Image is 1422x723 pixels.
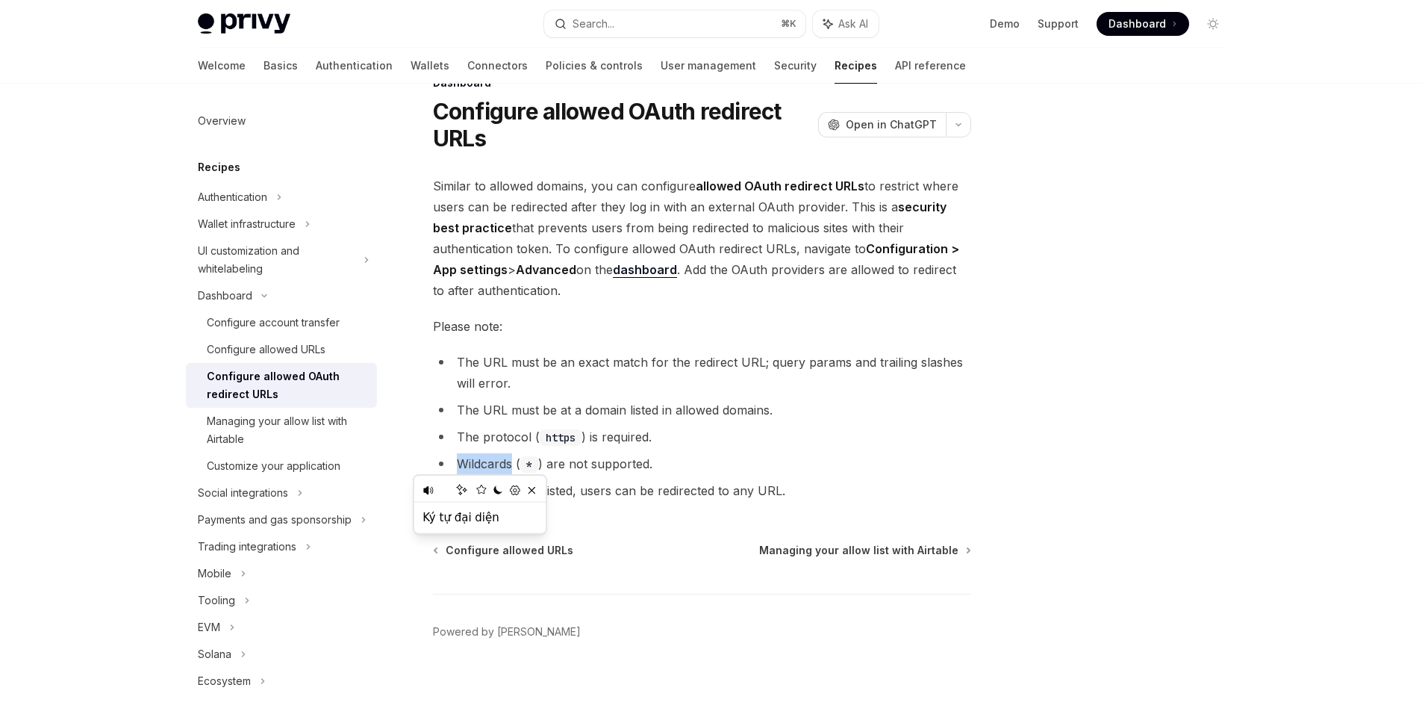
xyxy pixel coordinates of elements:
[186,408,377,453] a: Managing your allow list with Airtable
[433,400,971,421] li: The URL must be at a domain listed in allowed domains.
[186,336,377,363] a: Configure allowed URLs
[546,48,643,84] a: Policies & controls
[433,316,971,337] span: Please note:
[316,48,393,84] a: Authentication
[835,48,877,84] a: Recipes
[661,48,756,84] a: User management
[198,672,251,690] div: Ecosystem
[198,242,355,278] div: UI customization and whitelabeling
[186,363,377,408] a: Configure allowed OAuth redirect URLs
[446,544,573,556] font: Configure allowed URLs
[613,262,677,278] a: dashboard
[433,624,581,639] a: Powered by [PERSON_NAME]
[207,412,368,448] div: Managing your allow list with Airtable
[263,48,298,84] a: Basics
[186,108,377,134] a: Overview
[207,367,368,403] div: Configure allowed OAuth redirect URLs
[433,453,971,474] li: Wildcards ( ) are not supported.
[207,457,340,475] div: Customize your application
[186,453,377,480] a: Customize your application
[990,16,1020,31] a: Demo
[846,117,937,132] span: Open in ChatGPT
[516,262,576,277] strong: Advanced
[198,48,246,84] a: Welcome
[433,176,971,301] span: Similar to allowed domains, you can configure to restrict where users can be redirected after the...
[433,199,947,235] strong: security best practice
[198,112,246,130] div: Overview
[759,543,970,558] a: Managing your allow list with Airtable
[895,48,966,84] a: API reference
[1108,16,1166,31] span: Dashboard
[759,544,958,556] font: Managing your allow list with Airtable
[434,543,573,558] a: Configure allowed URLs
[198,161,240,173] font: Recipes
[186,309,377,336] a: Configure account transfer
[198,13,290,34] img: light logo
[198,618,220,636] div: EVM
[198,511,352,529] div: Payments and gas sponsorship
[1038,16,1079,31] a: Support
[198,215,296,233] div: Wallet infrastructure
[433,98,782,152] font: Configure allowed OAuth redirect URLs
[198,190,267,203] font: Authentication
[838,17,868,30] font: Ask AI
[198,484,288,502] div: Social integrations
[207,314,340,332] div: Configure account transfer
[467,48,528,84] a: Connectors
[198,645,231,663] div: Solana
[540,429,581,446] code: https
[813,10,879,37] button: Ask AI
[781,18,796,30] span: ⌘ K
[544,10,805,37] button: Search...⌘K
[696,179,864,193] strong: allowed OAuth redirect URLs
[774,48,817,84] a: Security
[433,352,971,394] li: The URL must be an exact match for the redirect URL; query params and trailing slashes will error.
[198,592,235,609] div: Tooling
[198,538,296,556] div: Trading integrations
[1201,12,1225,36] button: Toggle dark mode
[198,289,252,302] font: Dashboard
[207,341,325,359] div: Configure allowed URLs
[818,112,946,137] button: Open in ChatGPT
[1097,12,1189,36] a: Dashboard
[433,480,971,501] li: If no URLs are listed, users can be redirected to any URL.
[198,565,231,583] div: Mobile
[573,15,614,33] div: Search...
[411,48,449,84] a: Wallets
[433,426,971,447] li: The protocol ( ) is required.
